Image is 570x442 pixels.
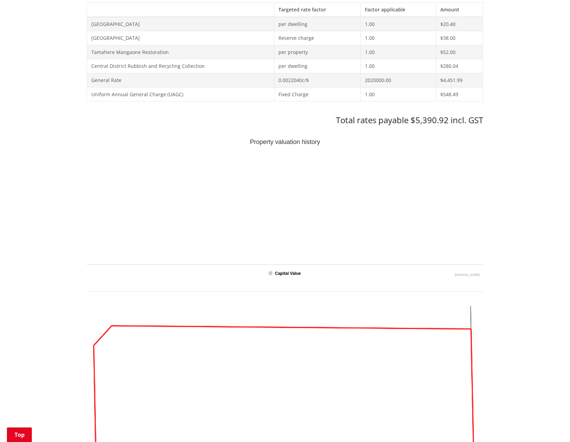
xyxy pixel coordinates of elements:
[274,87,361,101] td: Fixed Charge
[250,138,320,145] text: Property valuation history
[360,17,436,31] td: 1.00
[436,87,483,101] td: $548.49
[87,139,483,278] div: Property valuation history. Highcharts interactive chart.
[360,87,436,101] td: 1.00
[360,45,436,59] td: 1.00
[87,115,483,125] h3: Total rates payable $5,390.92 incl. GST
[538,413,563,438] iframe: Messenger Launcher
[274,45,361,59] td: per property
[436,31,483,45] td: $38.00
[87,31,274,45] td: [GEOGRAPHIC_DATA]
[275,271,301,276] text: Capital Value
[87,87,274,101] td: Uniform Annual General Charge (UAGC)
[436,45,483,59] td: $52.00
[7,427,32,442] a: Top
[274,2,361,17] th: Targeted rate factor
[274,17,361,31] td: per dwelling
[274,59,361,73] td: per dwelling
[436,2,483,17] th: Amount
[87,59,274,73] td: Central District Rubbish and Recycling Collection
[436,59,483,73] td: $280.04
[436,73,483,87] td: $4,451.99
[360,59,436,73] td: 1.00
[87,139,483,278] svg: Interactive chart
[274,31,361,45] td: Reserve charge
[455,273,480,277] text: Chart credits: Highcharts.com
[87,17,274,31] td: [GEOGRAPHIC_DATA]
[360,31,436,45] td: 1.00
[87,45,274,59] td: Tamahere Mangaone Restoration
[360,73,436,87] td: 2020000.00
[360,2,436,17] th: Factor applicable
[436,17,483,31] td: $20.40
[87,73,274,87] td: General Rate
[274,73,361,87] td: 0.0022040c/$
